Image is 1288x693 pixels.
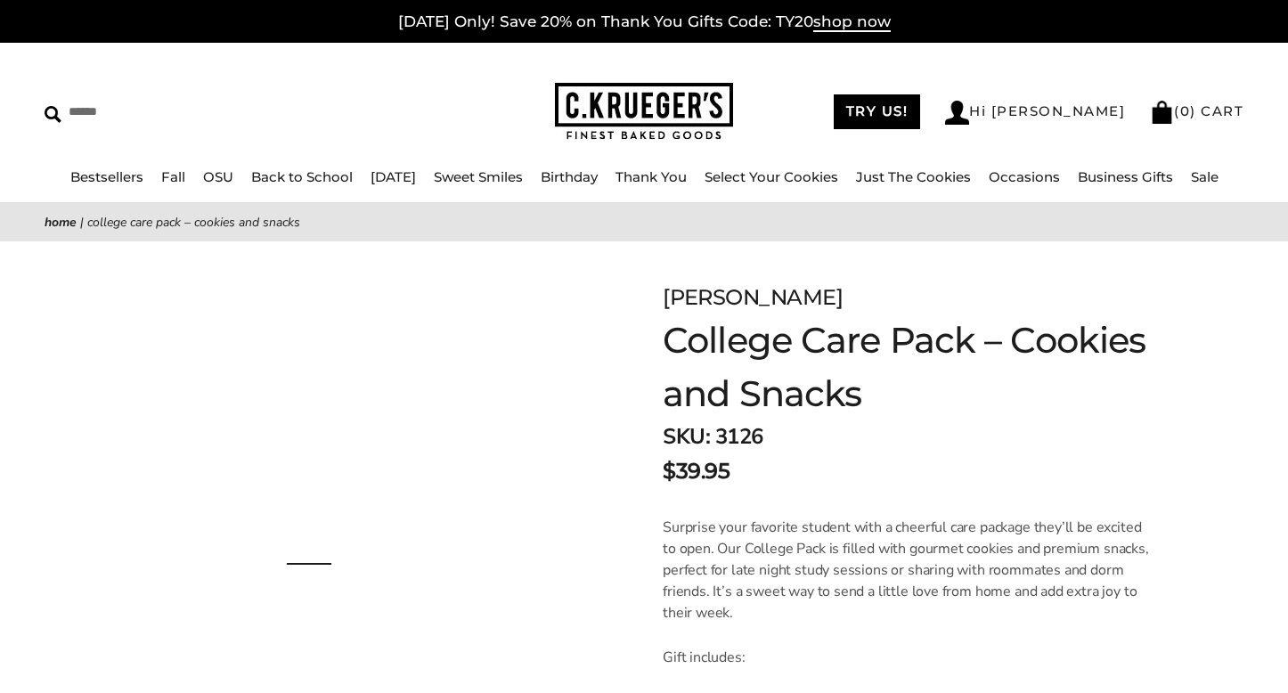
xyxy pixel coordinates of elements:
[87,214,300,231] span: College Care Pack – Cookies and Snacks
[80,214,84,231] span: |
[715,422,763,451] span: 3126
[434,168,523,185] a: Sweet Smiles
[1150,101,1174,124] img: Bag
[1150,102,1243,119] a: (0) CART
[541,168,598,185] a: Birthday
[705,168,838,185] a: Select Your Cookies
[45,106,61,123] img: Search
[663,455,730,487] span: $39.95
[1078,168,1173,185] a: Business Gifts
[203,168,233,185] a: OSU
[945,101,1125,125] a: Hi [PERSON_NAME]
[45,212,1243,232] nav: breadcrumbs
[371,168,416,185] a: [DATE]
[45,98,327,126] input: Search
[1180,102,1191,119] span: 0
[1191,168,1219,185] a: Sale
[834,94,921,129] a: TRY US!
[663,422,710,451] strong: SKU:
[856,168,971,185] a: Just The Cookies
[813,12,891,32] span: shop now
[663,517,1150,624] p: Surprise your favorite student with a cheerful care package they’ll be excited to open. Our Colle...
[945,101,969,125] img: Account
[398,12,891,32] a: [DATE] Only! Save 20% on Thank You Gifts Code: TY20shop now
[663,281,1199,314] div: [PERSON_NAME]
[161,168,185,185] a: Fall
[45,214,77,231] a: Home
[70,168,143,185] a: Bestsellers
[615,168,687,185] a: Thank You
[251,168,353,185] a: Back to School
[989,168,1060,185] a: Occasions
[663,314,1199,420] h1: College Care Pack – Cookies and Snacks
[555,83,733,141] img: C.KRUEGER'S
[663,647,1150,668] p: Gift includes:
